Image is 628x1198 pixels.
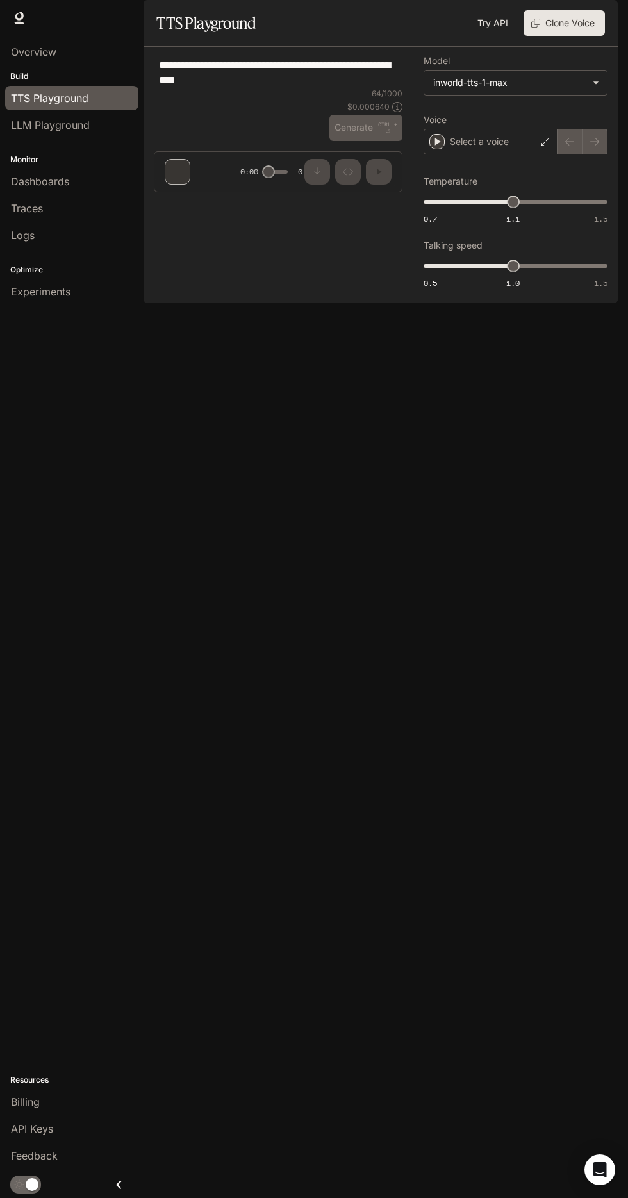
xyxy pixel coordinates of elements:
p: 64 / 1000 [372,88,402,99]
button: Clone Voice [524,10,605,36]
p: Temperature [424,177,477,186]
p: Model [424,56,450,65]
p: Select a voice [450,135,509,148]
div: Open Intercom Messenger [584,1154,615,1185]
p: Talking speed [424,241,483,250]
span: 1.0 [506,278,520,288]
span: 0.7 [424,213,437,224]
div: inworld-tts-1-max [433,76,586,89]
span: 1.5 [594,213,607,224]
p: Voice [424,115,447,124]
p: $ 0.000640 [347,101,390,112]
a: Try API [472,10,513,36]
div: inworld-tts-1-max [424,71,607,95]
span: 1.5 [594,278,607,288]
h1: TTS Playground [156,10,256,36]
span: 1.1 [506,213,520,224]
span: 0.5 [424,278,437,288]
